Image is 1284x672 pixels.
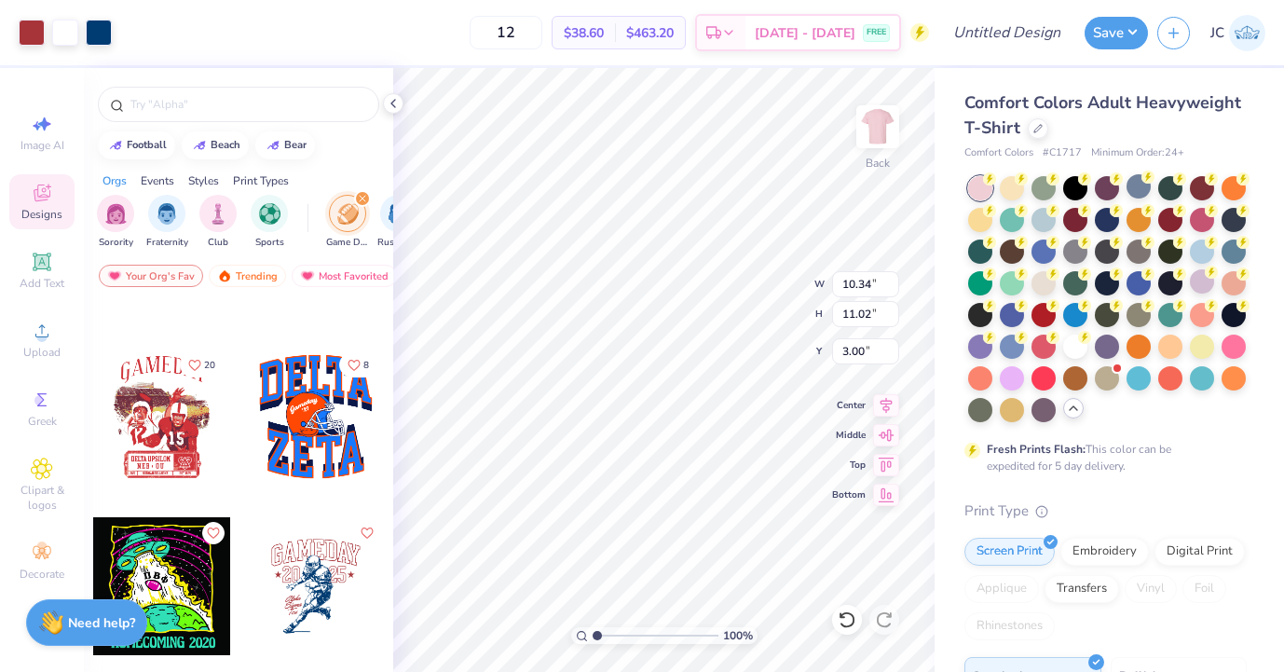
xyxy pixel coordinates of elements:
img: trend_line.gif [192,140,207,151]
button: filter button [377,195,420,250]
div: Trending [209,265,286,287]
img: most_fav.gif [107,269,122,282]
img: Back [859,108,896,145]
div: football [127,140,167,150]
img: trend_line.gif [108,140,123,151]
span: Decorate [20,567,64,582]
img: Club Image [208,203,228,225]
div: Applique [964,575,1039,603]
button: beach [182,131,249,159]
div: Digital Print [1154,538,1245,566]
img: trend_line.gif [266,140,280,151]
div: beach [211,140,240,150]
button: filter button [326,195,369,250]
div: Print Type [964,501,1247,522]
span: FREE [867,26,886,39]
div: filter for Sports [251,195,288,250]
button: Like [180,352,224,377]
div: Back [866,155,890,171]
span: # C1717 [1043,145,1082,161]
div: Embroidery [1060,538,1149,566]
span: 100 % [723,627,753,644]
span: 8 [363,361,369,370]
span: Upload [23,345,61,360]
button: filter button [146,195,188,250]
span: Club [208,236,228,250]
div: Foil [1182,575,1226,603]
button: Like [202,522,225,544]
strong: Fresh Prints Flash: [987,442,1086,457]
div: filter for Game Day [326,195,369,250]
span: $38.60 [564,23,604,43]
span: Comfort Colors Adult Heavyweight T-Shirt [964,91,1241,139]
button: Save [1085,17,1148,49]
div: Rhinestones [964,612,1055,640]
div: filter for Fraternity [146,195,188,250]
img: Game Day Image [337,203,359,225]
input: Try "Alpha" [129,95,367,114]
div: Events [141,172,174,189]
input: – – [470,16,542,49]
span: JC [1210,22,1224,44]
span: Rush & Bid [377,236,420,250]
button: Like [339,352,377,377]
span: Image AI [20,138,64,153]
span: Middle [832,429,866,442]
div: bear [284,140,307,150]
img: Rush & Bid Image [389,203,410,225]
span: Minimum Order: 24 + [1091,145,1184,161]
div: filter for Rush & Bid [377,195,420,250]
div: Your Org's Fav [99,265,203,287]
span: $463.20 [626,23,674,43]
span: Game Day [326,236,369,250]
div: Most Favorited [292,265,397,287]
div: filter for Club [199,195,237,250]
span: Sorority [99,236,133,250]
span: Greek [28,414,57,429]
span: Top [832,459,866,472]
button: filter button [199,195,237,250]
div: This color can be expedited for 5 day delivery. [987,441,1216,474]
span: Designs [21,207,62,222]
img: trending.gif [217,269,232,282]
img: Sorority Image [105,203,127,225]
button: bear [255,131,315,159]
a: JC [1210,15,1265,51]
button: filter button [251,195,288,250]
div: Print Types [233,172,289,189]
img: Julia Costello [1229,15,1265,51]
span: Center [832,399,866,412]
div: Vinyl [1125,575,1177,603]
strong: Need help? [68,614,135,632]
span: Fraternity [146,236,188,250]
div: filter for Sorority [97,195,134,250]
span: Sports [255,236,284,250]
div: Styles [188,172,219,189]
div: Screen Print [964,538,1055,566]
span: Add Text [20,276,64,291]
img: Sports Image [259,203,280,225]
div: Orgs [102,172,127,189]
span: Clipart & logos [9,483,75,513]
div: Transfers [1045,575,1119,603]
button: filter button [97,195,134,250]
span: [DATE] - [DATE] [755,23,855,43]
img: most_fav.gif [300,269,315,282]
span: Bottom [832,488,866,501]
span: Comfort Colors [964,145,1033,161]
button: Like [356,522,378,544]
button: football [98,131,175,159]
img: Fraternity Image [157,203,177,225]
span: 20 [204,361,215,370]
input: Untitled Design [938,14,1075,51]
